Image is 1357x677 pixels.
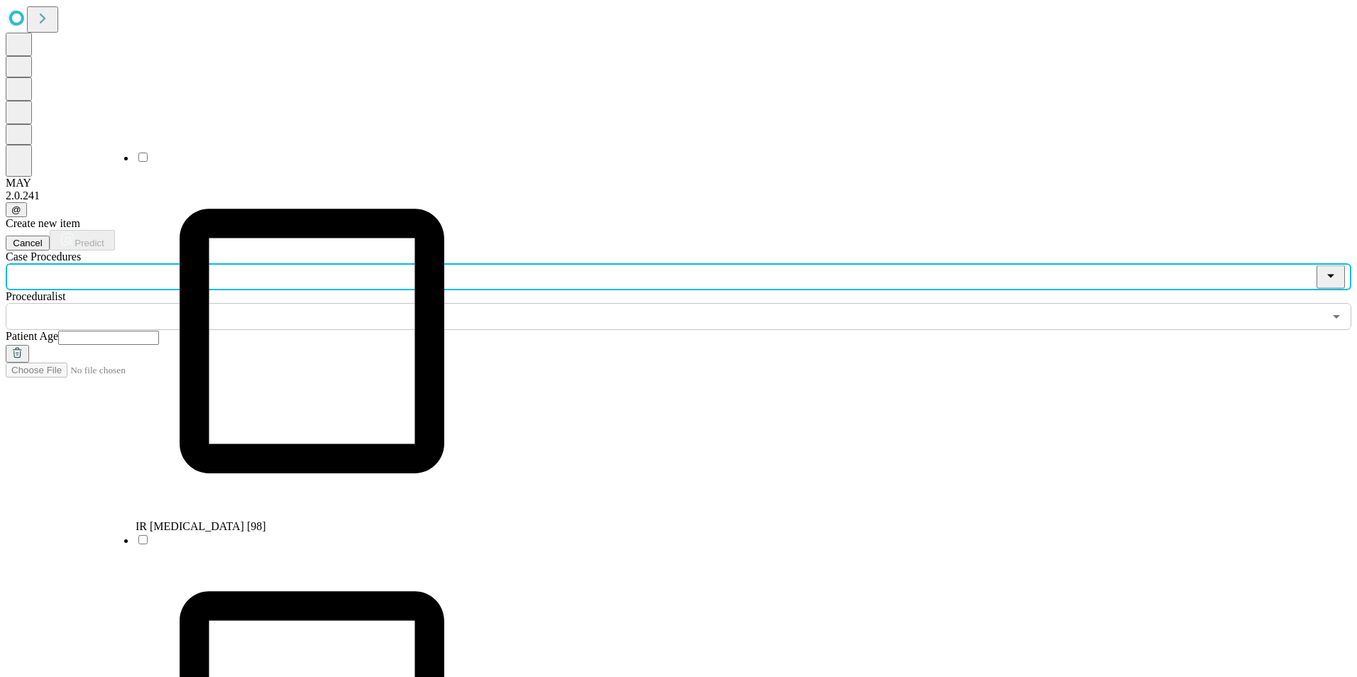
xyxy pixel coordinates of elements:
[50,230,115,251] button: Predict
[136,520,266,532] span: IR [MEDICAL_DATA] [98]
[75,238,104,248] span: Predict
[1326,307,1346,326] button: Open
[6,217,80,229] span: Create new item
[11,204,21,215] span: @
[13,238,43,248] span: Cancel
[6,177,1351,189] div: MAY
[6,202,27,217] button: @
[6,251,81,263] span: Scheduled Procedure
[6,189,1351,202] div: 2.0.241
[6,236,50,251] button: Cancel
[6,290,65,302] span: Proceduralist
[1317,265,1345,289] button: Close
[6,330,58,342] span: Patient Age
